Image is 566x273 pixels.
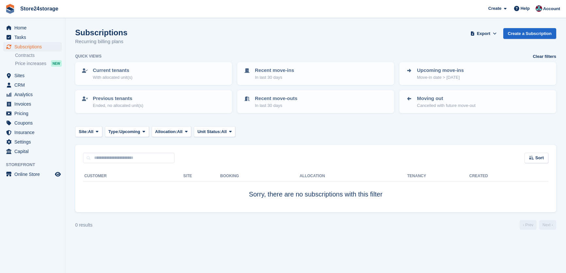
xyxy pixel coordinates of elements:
a: Moving out Cancelled with future move-out [400,91,556,112]
a: menu [3,99,62,109]
span: Tasks [14,33,54,42]
a: Create a Subscription [503,28,556,39]
th: Tenancy [407,171,430,181]
div: 0 results [75,222,92,229]
nav: Page [518,220,558,230]
a: menu [3,90,62,99]
a: Previous [520,220,537,230]
span: Help [521,5,530,12]
a: Clear filters [533,53,556,60]
span: Sort [535,155,544,161]
p: Recent move-ins [255,67,294,74]
button: Site: All [75,126,102,137]
span: Account [543,6,560,12]
span: Create [488,5,501,12]
a: menu [3,33,62,42]
button: Export [469,28,498,39]
a: Contracts [15,52,62,59]
span: CRM [14,80,54,90]
a: menu [3,147,62,156]
span: Unit Status: [197,128,221,135]
a: menu [3,109,62,118]
a: Previous tenants Ended, no allocated unit(s) [76,91,231,112]
a: Recent move-outs In last 30 days [238,91,393,112]
a: Price increases NEW [15,60,62,67]
span: Storefront [6,162,65,168]
a: menu [3,23,62,32]
div: NEW [51,60,62,67]
p: Recent move-outs [255,95,297,102]
p: Ended, no allocated unit(s) [93,102,143,109]
span: Analytics [14,90,54,99]
span: Price increases [15,60,46,67]
span: Allocation: [155,128,177,135]
a: Current tenants With allocated unit(s) [76,63,231,84]
p: Current tenants [93,67,132,74]
a: menu [3,128,62,137]
a: Recent move-ins In last 30 days [238,63,393,84]
p: Cancelled with future move-out [417,102,475,109]
p: In last 30 days [255,74,294,81]
button: Type: Upcoming [105,126,149,137]
a: menu [3,137,62,146]
th: Site [183,171,220,181]
span: All [88,128,93,135]
span: All [221,128,227,135]
a: menu [3,42,62,51]
span: Online Store [14,170,54,179]
p: Previous tenants [93,95,143,102]
span: Type: [108,128,120,135]
span: Insurance [14,128,54,137]
p: Move-in date > [DATE] [417,74,464,81]
span: Coupons [14,118,54,128]
a: menu [3,170,62,179]
span: Capital [14,147,54,156]
img: stora-icon-8386f47178a22dfd0bd8f6a31ec36ba5ce8667c1dd55bd0f319d3a0aa187defe.svg [5,4,15,14]
a: menu [3,71,62,80]
span: Pricing [14,109,54,118]
img: George [536,5,542,12]
a: Next [539,220,556,230]
p: Moving out [417,95,475,102]
span: Sorry, there are no subscriptions with this filter [249,191,383,198]
h1: Subscriptions [75,28,127,37]
p: In last 30 days [255,102,297,109]
a: Preview store [54,170,62,178]
h6: Quick views [75,53,102,59]
a: menu [3,80,62,90]
a: Store24storage [18,3,61,14]
a: Upcoming move-ins Move-in date > [DATE] [400,63,556,84]
button: Unit Status: All [194,126,235,137]
span: Site: [79,128,88,135]
span: Invoices [14,99,54,109]
th: Allocation [300,171,407,181]
span: Settings [14,137,54,146]
button: Allocation: All [152,126,191,137]
th: Created [469,171,548,181]
a: menu [3,118,62,128]
span: Upcoming [119,128,140,135]
span: Subscriptions [14,42,54,51]
span: All [177,128,183,135]
th: Booking [220,171,300,181]
th: Customer [83,171,183,181]
p: Upcoming move-ins [417,67,464,74]
span: Export [477,30,490,37]
span: Home [14,23,54,32]
p: With allocated unit(s) [93,74,132,81]
span: Sites [14,71,54,80]
p: Recurring billing plans [75,38,127,45]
